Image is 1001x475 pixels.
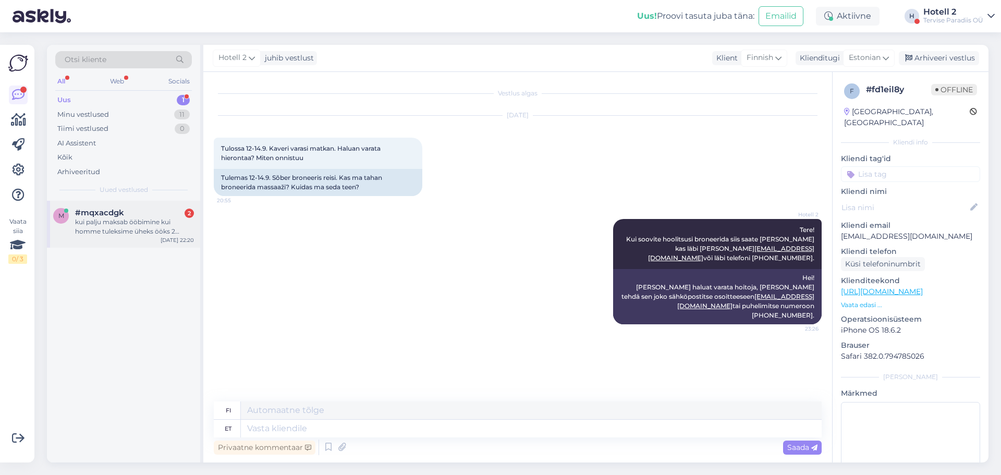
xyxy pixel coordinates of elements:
div: Vestlus algas [214,89,822,98]
span: #mqxacdgk [75,208,124,217]
span: Finnish [747,52,773,64]
div: Kõik [57,152,72,163]
div: [GEOGRAPHIC_DATA], [GEOGRAPHIC_DATA] [844,106,970,128]
span: Otsi kliente [65,54,106,65]
div: Tulemas 12-14.9. Sõber broneeris reisi. Kas ma tahan broneerida massaaži? Kuidas ma seda teen? [214,169,422,196]
span: Estonian [849,52,881,64]
span: 23:26 [779,325,819,333]
div: 0 / 3 [8,254,27,264]
div: Privaatne kommentaar [214,441,315,455]
span: Offline [931,84,977,95]
p: Klienditeekond [841,275,980,286]
div: Klienditugi [796,53,840,64]
div: Web [108,75,126,88]
div: [DATE] [214,111,822,120]
p: Kliendi nimi [841,186,980,197]
p: Kliendi tag'id [841,153,980,164]
p: [EMAIL_ADDRESS][DOMAIN_NAME] [841,231,980,242]
div: Küsi telefoninumbrit [841,257,925,271]
p: Märkmed [841,388,980,399]
div: Kliendi info [841,138,980,147]
span: Hotell 2 [779,211,819,218]
input: Lisa nimi [841,202,968,213]
div: AI Assistent [57,138,96,149]
p: Kliendi telefon [841,246,980,257]
div: fi [226,401,231,419]
div: Klient [712,53,738,64]
div: 1 [177,95,190,105]
span: m [58,212,64,220]
p: Safari 382.0.794785026 [841,351,980,362]
b: Uus! [637,11,657,21]
p: iPhone OS 18.6.2 [841,325,980,336]
div: Uus [57,95,71,105]
div: Hei! [PERSON_NAME] haluat varata hoitoja, [PERSON_NAME] tehdä sen joko sähköpostitse osoitteeseen... [613,269,822,324]
button: Emailid [759,6,803,26]
a: Hotell 2Tervise Paradiis OÜ [923,8,995,25]
p: Operatsioonisüsteem [841,314,980,325]
div: kui palju maksab ööbimine kui homme tuleksime üheks ööks 2 täiskasvanut ja lapsed 6 ja 8, lapsed ... [75,217,194,236]
div: Hotell 2 [923,8,983,16]
p: Kliendi email [841,220,980,231]
div: Proovi tasuta juba täna: [637,10,754,22]
div: Minu vestlused [57,109,109,120]
div: Socials [166,75,192,88]
div: Tervise Paradiis OÜ [923,16,983,25]
div: All [55,75,67,88]
div: 0 [175,124,190,134]
div: Vaata siia [8,217,27,264]
input: Lisa tag [841,166,980,182]
div: H [905,9,919,23]
div: [DATE] 22:20 [161,236,194,244]
div: Aktiivne [816,7,880,26]
p: Brauser [841,340,980,351]
span: f [850,87,854,95]
div: [PERSON_NAME] [841,372,980,382]
div: et [225,420,231,437]
div: juhib vestlust [261,53,314,64]
div: Tiimi vestlused [57,124,108,134]
span: Hotell 2 [218,52,247,64]
div: 11 [174,109,190,120]
span: 20:55 [217,197,256,204]
span: Uued vestlused [100,185,148,194]
img: Askly Logo [8,53,28,73]
div: 2 [185,209,194,218]
div: # fd1eil8y [866,83,931,96]
a: [URL][DOMAIN_NAME] [841,287,923,296]
div: Arhiveeri vestlus [899,51,979,65]
div: Arhiveeritud [57,167,100,177]
span: Saada [787,443,817,452]
p: Vaata edasi ... [841,300,980,310]
span: Tulossa 12-14.9. Kaveri varasi matkan. Haluan varata hierontaa? Miten onnistuu [221,144,382,162]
